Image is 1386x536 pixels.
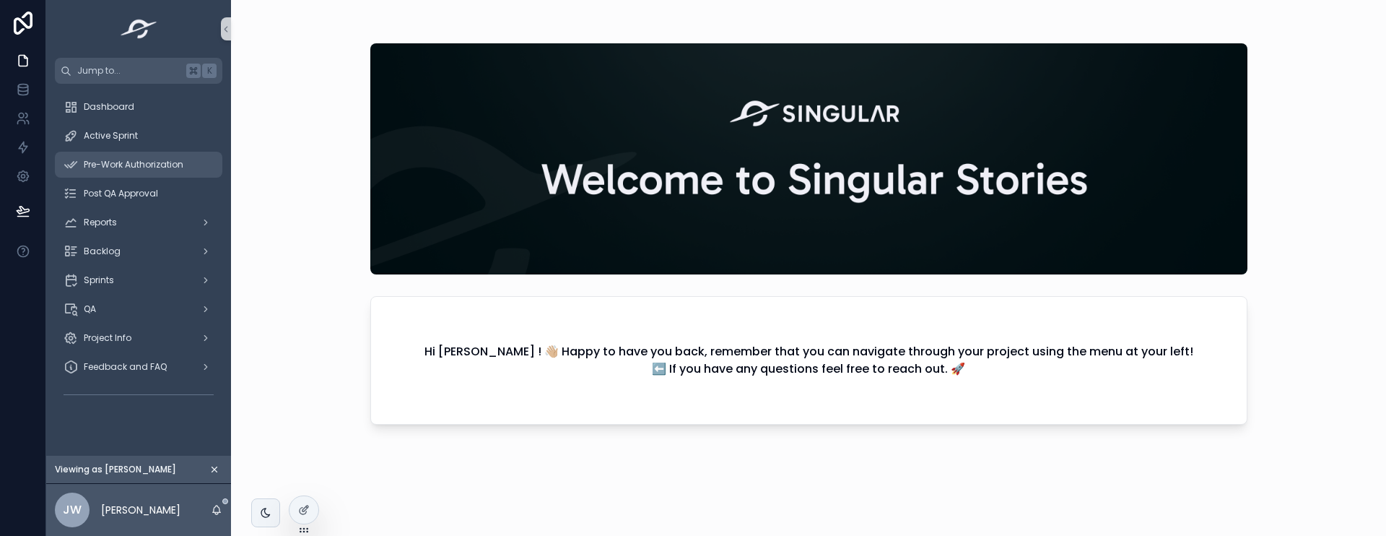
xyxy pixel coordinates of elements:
h2: Hi [PERSON_NAME] ! 👋🏼 Happy to have you back, remember that you can navigate through your project... [417,343,1200,378]
iframe: Spotlight [1,69,27,95]
div: scrollable content [46,84,231,425]
span: Project Info [84,332,131,344]
span: Dashboard [84,101,134,113]
span: Backlog [84,246,121,257]
a: Pre-Work Authorization [55,152,222,178]
button: Jump to...K [55,58,222,84]
a: Post QA Approval [55,181,222,207]
a: Dashboard [55,94,222,120]
a: QA [55,296,222,322]
span: Jw [63,501,82,519]
span: K [204,65,215,77]
a: Project Info [55,325,222,351]
a: Reports [55,209,222,235]
span: Sprints [84,275,114,286]
span: Active Sprint [84,130,138,142]
span: Feedback and FAQ [84,361,167,373]
p: [PERSON_NAME] [101,503,180,517]
span: Pre-Work Authorization [84,159,183,170]
span: Jump to... [77,65,180,77]
span: Reports [84,217,117,228]
a: Sprints [55,267,222,293]
a: Feedback and FAQ [55,354,222,380]
span: Post QA Approval [84,188,158,199]
img: App logo [116,17,162,40]
span: Viewing as [PERSON_NAME] [55,464,176,475]
span: QA [84,303,96,315]
a: Active Sprint [55,123,222,149]
a: Backlog [55,238,222,264]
